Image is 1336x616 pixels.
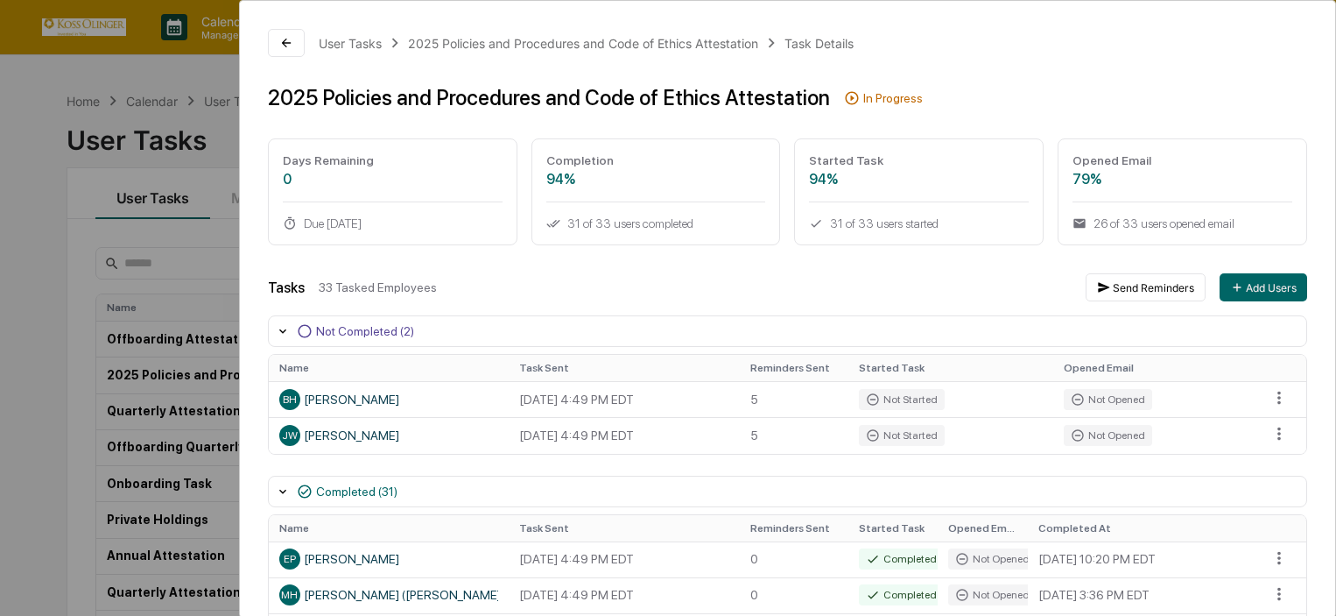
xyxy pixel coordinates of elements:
div: 94% [809,171,1029,188]
div: 31 of 33 users started [809,216,1029,230]
th: Reminders Sent [740,355,848,381]
th: Started Task [848,355,1054,381]
span: MH [281,589,298,601]
div: 0 [283,171,503,188]
div: 79% [1072,171,1292,188]
div: In Progress [863,91,923,105]
div: Opened Email [1072,153,1292,167]
th: Task Sent [509,355,740,381]
div: 2025 Policies and Procedures and Code of Ethics Attestation [268,85,830,110]
td: [DATE] 4:49 PM EDT [509,417,740,453]
div: Due [DATE] [283,216,503,230]
th: Name [269,515,509,542]
td: 0 [740,542,848,577]
th: Completed At [1028,515,1259,542]
th: Opened Email [938,515,1028,542]
td: 5 [740,417,848,453]
td: 5 [740,381,848,417]
div: Completion [546,153,766,167]
div: Not Opened [948,549,1037,570]
td: [DATE] 10:20 PM EDT [1028,542,1259,577]
div: [PERSON_NAME] [279,549,498,570]
div: Completed [859,549,944,570]
button: Add Users [1220,273,1307,301]
td: [DATE] 3:36 PM EDT [1028,577,1259,613]
td: [DATE] 4:49 PM EDT [509,577,740,613]
div: [PERSON_NAME] [279,389,498,410]
div: Not Opened [948,584,1037,605]
div: Task Details [784,36,854,51]
div: Tasks [268,280,305,296]
div: Days Remaining [283,153,503,167]
div: Not Started [859,389,945,410]
div: 2025 Policies and Procedures and Code of Ethics Attestation [408,36,758,51]
iframe: Open customer support [1280,558,1327,605]
td: 0 [740,577,848,613]
div: 33 Tasked Employees [319,280,1072,294]
div: [PERSON_NAME] ([PERSON_NAME]) [279,584,498,605]
div: Not Completed (2) [316,324,414,338]
td: [DATE] 4:49 PM EDT [509,381,740,417]
td: [DATE] 4:49 PM EDT [509,542,740,577]
div: Not Opened [1064,389,1152,410]
th: Name [269,355,509,381]
th: Opened Email [1053,355,1259,381]
div: 31 of 33 users completed [546,216,766,230]
div: Completed [859,584,944,605]
span: BH [283,393,297,406]
div: 94% [546,171,766,188]
th: Task Sent [509,515,740,542]
div: 26 of 33 users opened email [1072,216,1292,230]
span: EP [284,553,296,565]
button: Send Reminders [1086,273,1206,301]
div: [PERSON_NAME] [279,425,498,446]
div: User Tasks [319,36,382,51]
div: Not Opened [1064,425,1152,446]
span: JW [282,429,298,442]
th: Reminders Sent [740,515,848,542]
div: Completed (31) [316,485,397,499]
div: Not Started [859,425,945,446]
th: Started Task [848,515,939,542]
div: Started Task [809,153,1029,167]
